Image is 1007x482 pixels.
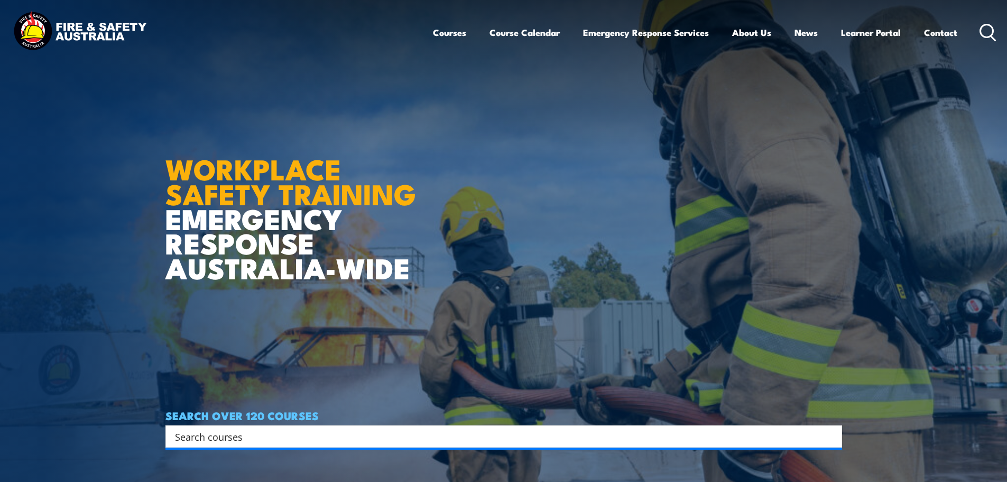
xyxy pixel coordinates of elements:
[583,19,709,47] a: Emergency Response Services
[433,19,466,47] a: Courses
[165,410,842,421] h4: SEARCH OVER 120 COURSES
[794,19,818,47] a: News
[175,429,819,444] input: Search input
[824,429,838,444] button: Search magnifier button
[489,19,560,47] a: Course Calendar
[165,130,424,280] h1: EMERGENCY RESPONSE AUSTRALIA-WIDE
[165,146,416,215] strong: WORKPLACE SAFETY TRAINING
[924,19,957,47] a: Contact
[732,19,771,47] a: About Us
[177,429,821,444] form: Search form
[841,19,901,47] a: Learner Portal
